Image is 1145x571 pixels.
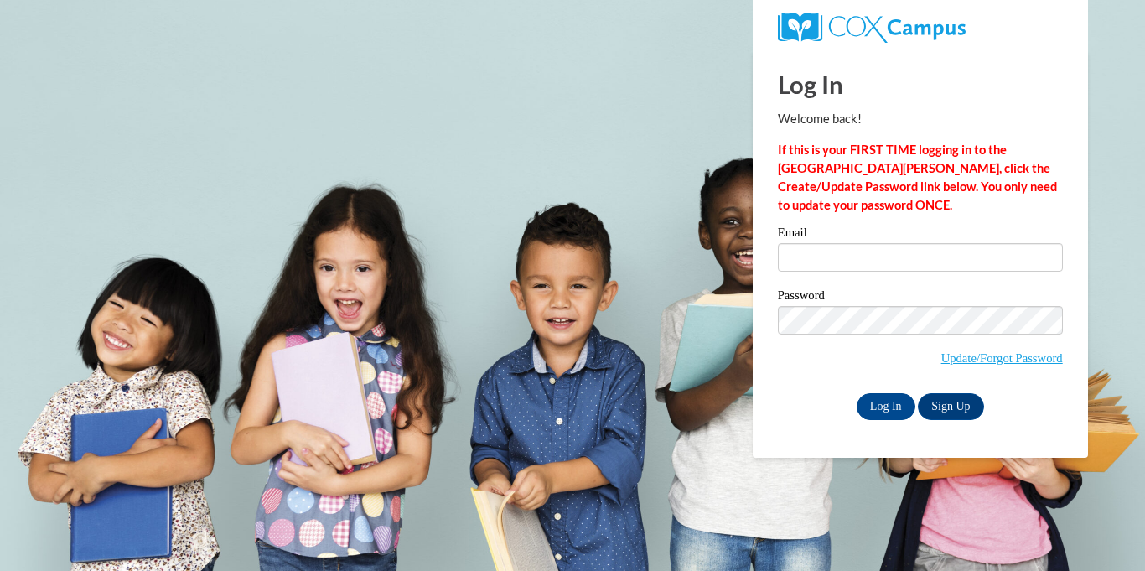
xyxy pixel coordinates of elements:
[778,13,966,43] img: COX Campus
[778,289,1063,306] label: Password
[778,13,1063,43] a: COX Campus
[778,143,1057,212] strong: If this is your FIRST TIME logging in to the [GEOGRAPHIC_DATA][PERSON_NAME], click the Create/Upd...
[778,226,1063,243] label: Email
[857,393,915,420] input: Log In
[778,67,1063,101] h1: Log In
[941,351,1063,365] a: Update/Forgot Password
[778,110,1063,128] p: Welcome back!
[918,393,983,420] a: Sign Up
